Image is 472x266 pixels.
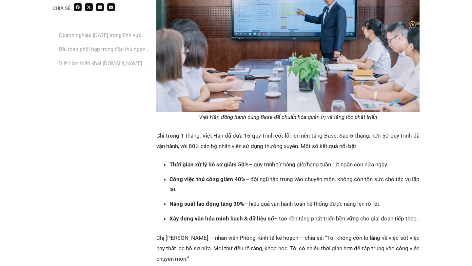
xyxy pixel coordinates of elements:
[169,199,420,209] li: – hiệu quả vận hành toàn hệ thống được nâng lên rõ rệt.
[59,45,150,53] a: Bài toán phối hợp trong đặc thù ngành xây dựng
[169,161,249,168] strong: Thời gian xử lý hồ sơ giảm 50%
[156,130,420,151] p: Chỉ trong 1 tháng, Việt Hàn đã đưa 16 quy trình cốt lõi lên nền tảng Base. Sau 6 tháng, hơn 50 qu...
[52,6,70,10] div: Chia sẻ
[85,3,93,11] div: Share on x-twitter
[169,200,244,207] strong: Năng suất lao động tăng 30%
[107,3,115,11] div: Share on email
[59,31,150,39] a: Doanh nghiệp [DATE] trong lĩnh vực xây dựng hạ tầng và công nghiệp
[169,214,420,223] li: – tạo nền tảng phát triển bền vững cho giai đoạn tiếp theo.
[169,160,420,169] li: – quy trình từ hàng giờ/hàng tuần rút ngắn còn nửa ngày.
[169,215,274,222] strong: Xây dựng văn hóa minh bạch & dữ liệu số
[59,59,150,67] a: Việt Hàn triển khai [DOMAIN_NAME] – Chuẩn hóa hệ thống quản trị
[169,176,246,182] strong: Công việc thủ công giảm 40%
[156,233,420,264] p: Chị [PERSON_NAME] – nhân viên Phòng Kinh tế kế hoạch – chia sẻ: “Tôi không còn lo lắng về việc só...
[199,114,377,120] em: Việt Hàn đồng hành cùng Base để chuẩn hóa quản trị và tăng tốc phát triển
[96,3,104,11] div: Share on linkedin
[74,3,82,11] div: Share on facebook
[169,174,420,194] li: – đội ngũ tập trung vào chuyên môn, không còn tốn sức cho tác vụ lặp lại.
